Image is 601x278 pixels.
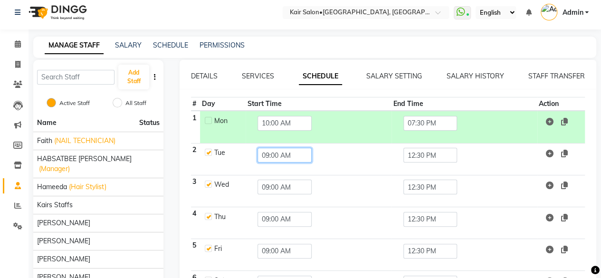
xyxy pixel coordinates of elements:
[214,212,241,222] div: Thu
[191,175,200,207] th: 3
[214,180,241,190] div: Wed
[54,136,115,146] span: (NAIL TECHNICIAN)
[115,41,142,49] a: SALARY
[214,116,241,126] div: Mon
[299,68,342,85] a: SCHEDULE
[37,136,52,146] span: Faith
[391,97,537,111] th: End Time
[366,72,422,80] a: SALARY SETTING
[153,41,188,49] a: SCHEDULE
[69,182,106,192] span: (Hair Stylist)
[191,111,200,143] th: 1
[447,72,504,80] a: SALARY HISTORY
[37,254,90,264] span: [PERSON_NAME]
[37,218,90,228] span: [PERSON_NAME]
[37,200,73,210] span: Kairs staffs
[59,99,90,107] label: Active Staff
[191,143,200,175] th: 2
[537,97,585,111] th: Action
[541,4,557,20] img: Admin
[191,97,200,111] th: #
[214,148,241,158] div: Tue
[45,37,104,54] a: MANAGE STAFF
[246,97,391,111] th: Start Time
[200,97,246,111] th: Day
[37,154,132,164] span: HABSATBEE [PERSON_NAME]
[562,8,583,18] span: Admin
[200,41,245,49] a: PERMISSIONS
[37,118,57,127] span: Name
[191,239,200,271] th: 5
[37,236,90,246] span: [PERSON_NAME]
[191,72,218,80] a: DETAILS
[528,72,585,80] a: STAFF TRANSFER
[139,118,160,128] span: Status
[242,72,274,80] a: SERVICES
[37,182,67,192] span: Hameeda
[39,164,70,174] span: (Manager)
[191,207,200,239] th: 4
[125,99,146,107] label: All Staff
[37,70,114,85] input: Search Staff
[118,65,149,89] button: Add Staff
[214,244,241,254] div: Fri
